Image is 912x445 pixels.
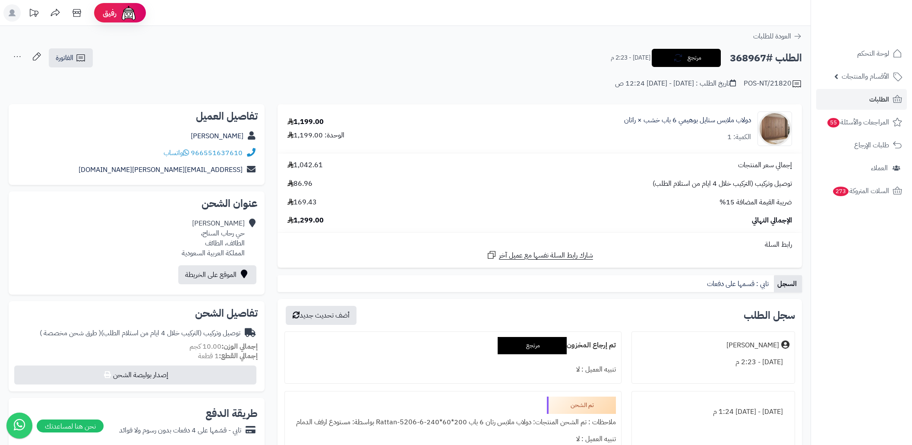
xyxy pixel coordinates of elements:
[287,130,344,140] div: الوحدة: 1,199.00
[287,179,312,189] span: 86.96
[744,310,795,321] h3: سجل الطلب
[744,79,802,89] div: POS-NT/21820
[189,341,258,352] small: 10.00 كجم
[827,116,889,128] span: المراجعات والأسئلة
[56,53,73,63] span: الفاتورة
[869,93,889,105] span: الطلبات
[726,340,779,350] div: [PERSON_NAME]
[191,131,243,141] a: [PERSON_NAME]
[178,265,256,284] a: الموقع على الخريطة
[287,160,323,170] span: 1,042.61
[842,70,889,83] span: الأقسام والمنتجات
[40,328,240,338] div: توصيل وتركيب (التركيب خلال 4 ايام من استلام الطلب)
[871,162,888,174] span: العملاء
[40,328,101,338] span: ( طرق شحن مخصصة )
[567,340,616,350] b: تم إرجاع المخزون
[219,351,258,361] strong: إجمالي القطع:
[16,111,258,121] h2: تفاصيل العميل
[182,219,245,258] div: [PERSON_NAME] حي رحاب السناح، الطائف، الطائف المملكة العربية السعودية
[120,4,137,22] img: ai-face.png
[624,115,751,125] a: دولاب ملابس ستايل بوهيمي 6 باب خشب × راتان
[119,426,241,435] div: تابي - قسّمها على 4 دفعات بدون رسوم ولا فوائد
[221,341,258,352] strong: إجمالي الوزن:
[738,160,792,170] span: إجمالي سعر المنتجات
[205,408,258,419] h2: طريقة الدفع
[816,135,907,156] a: طلبات الإرجاع
[816,181,907,201] a: السلات المتروكة273
[287,197,317,207] span: 169.43
[730,49,802,67] h2: الطلب #368967
[816,158,907,178] a: العملاء
[816,112,907,133] a: المراجعات والأسئلة55
[816,43,907,64] a: لوحة التحكم
[79,165,243,175] a: [EMAIL_ADDRESS][PERSON_NAME][DOMAIN_NAME]
[854,139,889,151] span: طلبات الإرجاع
[198,351,258,361] small: 1 قطعة
[832,185,889,197] span: السلات المتروكة
[23,4,44,24] a: تحديثات المنصة
[49,48,93,67] a: الفاتورة
[164,148,189,158] a: واتساب
[727,132,751,142] div: الكمية: 1
[857,48,889,60] span: لوحة التحكم
[103,8,117,18] span: رفيق
[16,308,258,318] h2: تفاصيل الشحن
[653,179,792,189] span: توصيل وتركيب (التركيب خلال 4 ايام من استلام الطلب)
[14,366,256,385] button: إصدار بوليصة الشحن
[191,148,243,158] a: 966551637610
[758,111,792,146] img: 1749982072-1-90x90.jpg
[637,404,789,420] div: [DATE] - [DATE] 1:24 م
[486,250,593,261] a: شارك رابط السلة نفسها مع عميل آخر
[287,216,324,226] span: 1,299.00
[16,198,258,209] h2: عنوان الشحن
[286,306,357,325] button: أضف تحديث جديد
[615,79,736,89] div: تاريخ الطلب : [DATE] - [DATE] 12:24 ص
[853,6,904,25] img: logo-2.png
[499,251,593,261] span: شارك رابط السلة نفسها مع عميل آخر
[611,54,650,62] small: [DATE] - 2:23 م
[637,354,789,371] div: [DATE] - 2:23 م
[816,89,907,110] a: الطلبات
[720,197,792,207] span: ضريبة القيمة المضافة 15%
[753,31,791,41] span: العودة للطلبات
[704,275,774,292] a: تابي : قسمها على دفعات
[752,216,792,226] span: الإجمالي النهائي
[547,397,616,414] div: تم الشحن
[287,117,324,127] div: 1,199.00
[774,275,802,292] a: السجل
[498,337,567,354] div: مرتجع
[827,118,839,127] span: 55
[652,49,721,67] button: مرتجع
[290,361,616,378] div: تنبيه العميل : لا
[290,414,616,431] div: ملاحظات : تم الشحن المنتجات: دولاب ملابس رتان 6 باب 200*60*240-Rattan-5206-6 بواسطة: مستودع ارفف ...
[281,240,798,250] div: رابط السلة
[753,31,802,41] a: العودة للطلبات
[833,187,849,196] span: 273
